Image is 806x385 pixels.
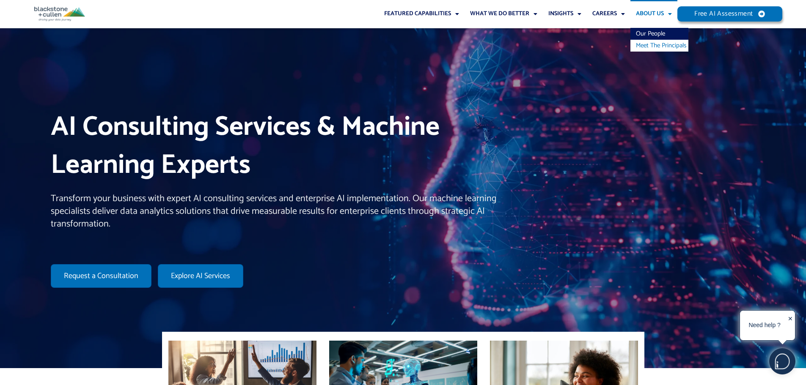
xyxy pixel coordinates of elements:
[64,272,138,280] span: Request a Consultation
[158,264,243,288] a: Explore AI Services
[630,28,688,52] ul: About Us
[51,264,151,288] a: Request a Consultation
[51,193,513,230] p: Transform your business with expert AI consulting services and enterprise AI implementation. Our ...
[630,40,688,52] a: Meet The Principals
[51,109,513,184] h1: AI Consulting Services & Machine Learning Experts
[741,312,788,339] div: Need help ?
[630,28,688,40] a: Our People
[171,272,230,280] span: Explore AI Services
[788,313,793,339] div: ✕
[694,11,753,17] span: Free AI Assessment
[677,6,782,22] a: Free AI Assessment
[770,349,795,374] img: users%2F5SSOSaKfQqXq3cFEnIZRYMEs4ra2%2Fmedia%2Fimages%2F-Bulle%20blanche%20sans%20fond%20%2B%20ma...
